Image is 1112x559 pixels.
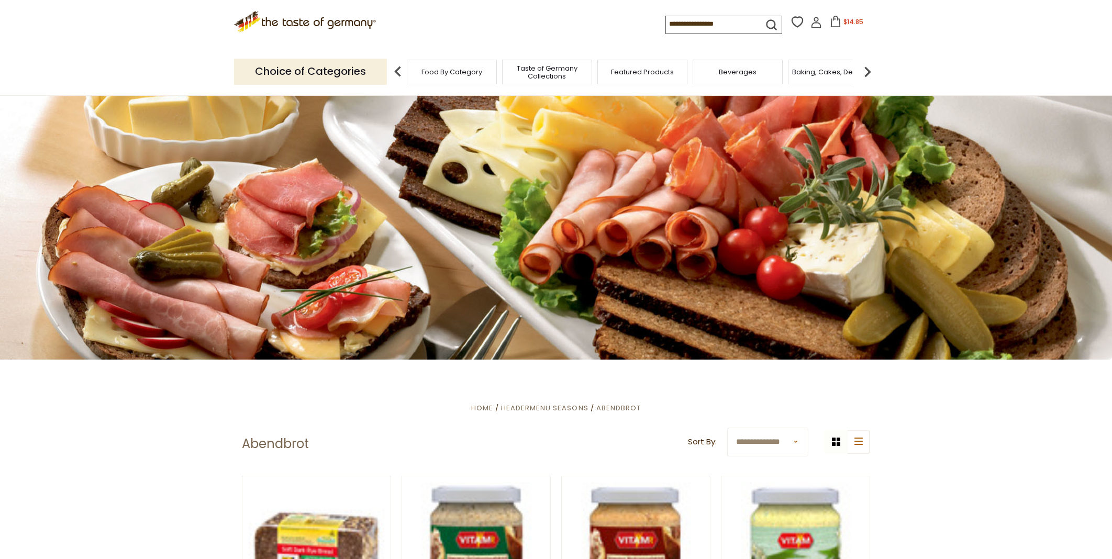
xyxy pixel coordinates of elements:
a: Taste of Germany Collections [505,64,589,80]
a: Baking, Cakes, Desserts [792,68,873,76]
p: Choice of Categories [234,59,387,84]
button: $14.85 [824,16,869,31]
a: Beverages [719,68,757,76]
img: next arrow [857,61,878,82]
a: Abendbrot [596,403,641,413]
label: Sort By: [688,435,717,449]
span: $14.85 [843,17,863,26]
a: Food By Category [421,68,482,76]
h1: Abendbrot [242,436,309,452]
img: previous arrow [387,61,408,82]
a: Featured Products [611,68,674,76]
a: HeaderMenu Seasons [501,403,588,413]
a: Home [471,403,493,413]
